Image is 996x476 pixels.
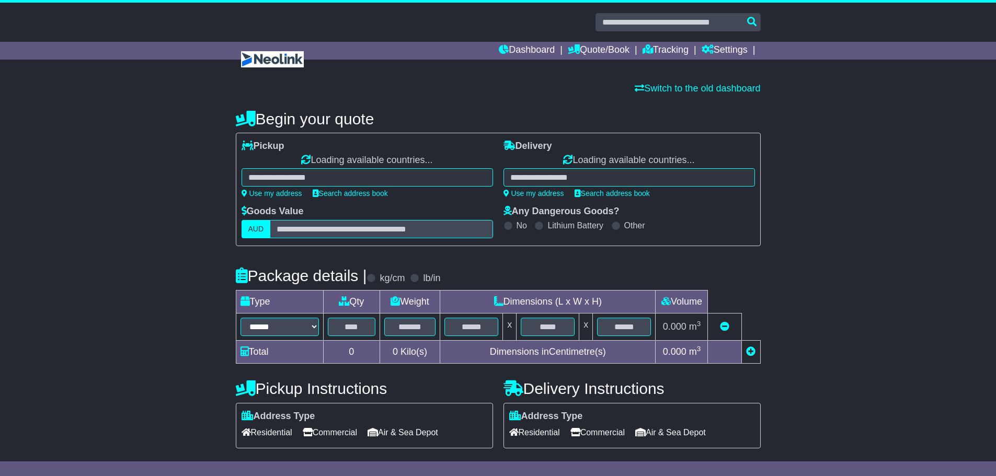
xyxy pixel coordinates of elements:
label: Goods Value [242,206,304,217]
td: Kilo(s) [380,340,440,363]
a: Search address book [313,189,388,198]
h4: Delivery Instructions [503,380,761,397]
label: Delivery [503,141,552,152]
label: Address Type [242,411,315,422]
a: Tracking [643,42,689,60]
a: Dashboard [499,42,555,60]
label: Lithium Battery [547,220,603,230]
span: 0.000 [663,346,686,357]
label: Any Dangerous Goods? [503,206,620,217]
td: Qty [323,290,380,313]
sup: 3 [697,320,701,328]
span: Commercial [303,424,357,440]
sup: 3 [697,345,701,353]
a: Switch to the old dashboard [635,83,760,94]
span: Commercial [570,424,625,440]
span: Residential [509,424,560,440]
td: Dimensions in Centimetre(s) [440,340,656,363]
span: m [689,346,701,357]
label: No [517,220,527,230]
td: Dimensions (L x W x H) [440,290,656,313]
span: Residential [242,424,292,440]
span: 0 [393,346,398,357]
td: Type [236,290,323,313]
a: Use my address [242,189,302,198]
a: Remove this item [720,321,729,332]
a: Add new item [746,346,755,357]
span: 0.000 [663,321,686,332]
span: Air & Sea Depot [635,424,706,440]
label: AUD [242,220,271,238]
a: Settings [702,42,748,60]
td: Weight [380,290,440,313]
label: Pickup [242,141,284,152]
div: Loading available countries... [242,155,493,166]
a: Search address book [575,189,650,198]
span: m [689,321,701,332]
td: x [503,313,517,340]
div: Loading available countries... [503,155,755,166]
label: Other [624,220,645,230]
td: 0 [323,340,380,363]
h4: Package details | [236,267,367,284]
label: kg/cm [380,273,405,284]
h4: Begin your quote [236,110,761,127]
label: lb/in [423,273,440,284]
td: Volume [656,290,708,313]
td: Total [236,340,323,363]
a: Use my address [503,189,564,198]
a: Quote/Book [568,42,629,60]
td: x [579,313,593,340]
h4: Pickup Instructions [236,380,493,397]
label: Address Type [509,411,583,422]
span: Air & Sea Depot [368,424,438,440]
